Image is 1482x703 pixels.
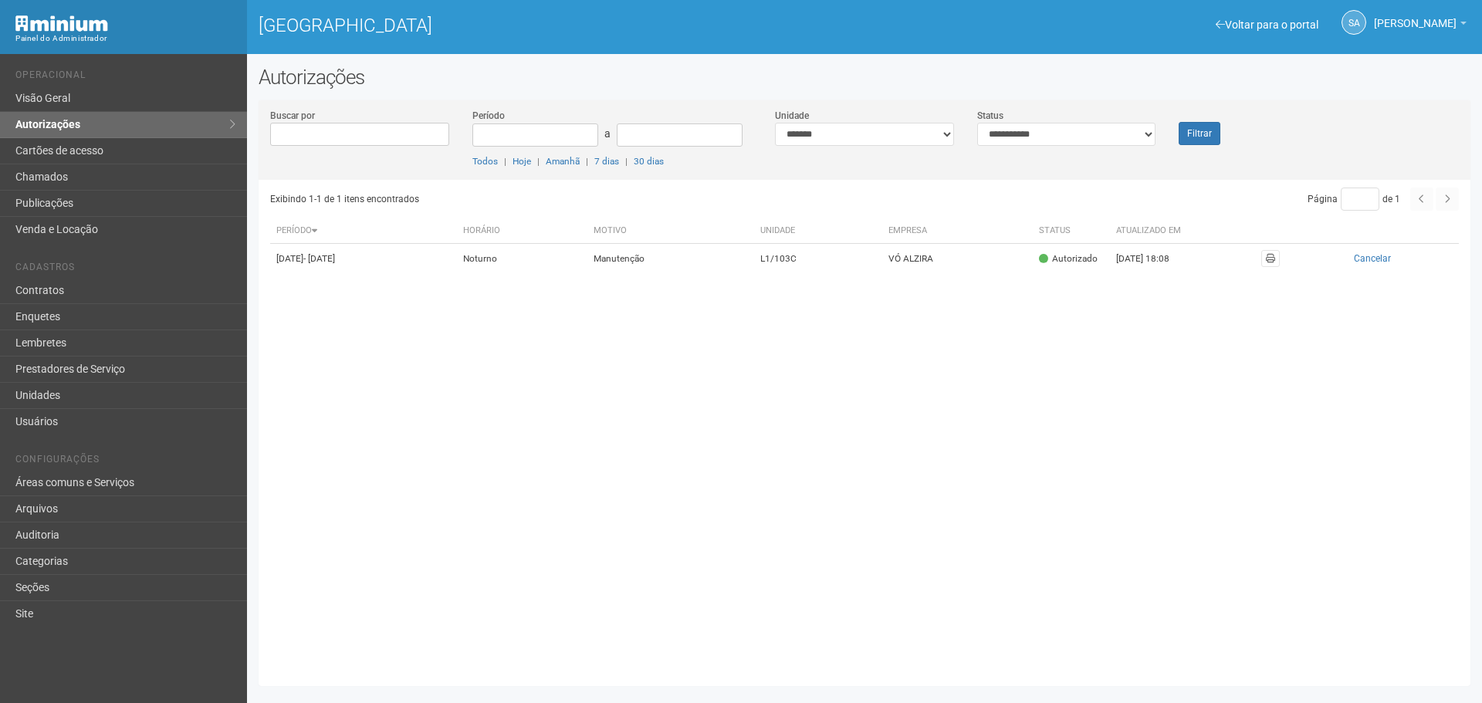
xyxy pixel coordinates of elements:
li: Cadastros [15,262,235,278]
button: Cancelar [1292,250,1453,267]
td: Manutenção [587,244,754,274]
a: Amanhã [546,156,580,167]
span: a [604,127,611,140]
li: Operacional [15,69,235,86]
a: Voltar para o portal [1216,19,1318,31]
span: | [625,156,628,167]
h2: Autorizações [259,66,1470,89]
th: Atualizado em [1110,218,1195,244]
button: Filtrar [1179,122,1220,145]
a: 30 dias [634,156,664,167]
span: Silvio Anjos [1374,2,1457,29]
label: Período [472,109,505,123]
label: Unidade [775,109,809,123]
img: Minium [15,15,108,32]
a: SA [1342,10,1366,35]
div: Exibindo 1-1 de 1 itens encontrados [270,188,860,211]
th: Horário [457,218,587,244]
span: - [DATE] [303,253,335,264]
label: Status [977,109,1003,123]
a: [PERSON_NAME] [1374,19,1467,32]
a: Todos [472,156,498,167]
a: 7 dias [594,156,619,167]
th: Unidade [754,218,882,244]
span: | [504,156,506,167]
td: Noturno [457,244,587,274]
th: Motivo [587,218,754,244]
span: | [586,156,588,167]
span: | [537,156,540,167]
td: [DATE] 18:08 [1110,244,1195,274]
label: Buscar por [270,109,315,123]
th: Status [1033,218,1110,244]
div: Autorizado [1039,252,1098,265]
li: Configurações [15,454,235,470]
td: [DATE] [270,244,457,274]
td: L1/103C [754,244,882,274]
a: Hoje [513,156,531,167]
div: Painel do Administrador [15,32,235,46]
span: Página de 1 [1308,194,1400,204]
td: VÓ ALZIRA [882,244,1033,274]
th: Empresa [882,218,1033,244]
h1: [GEOGRAPHIC_DATA] [259,15,853,35]
th: Período [270,218,457,244]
